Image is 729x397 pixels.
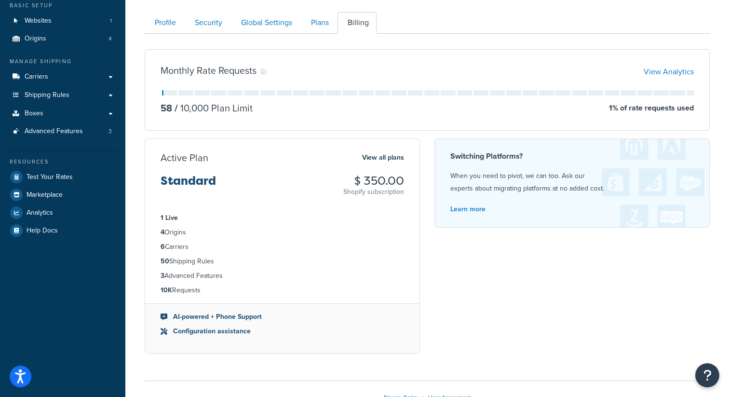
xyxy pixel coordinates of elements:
strong: 50 [161,256,169,266]
a: Shipping Rules [7,86,118,104]
h4: Switching Platforms? [450,151,694,162]
span: 3 [108,127,112,136]
span: Help Docs [27,227,58,235]
span: 4 [108,35,112,43]
a: View all plans [362,151,404,164]
span: Websites [25,17,52,25]
strong: 1 Live [161,213,178,223]
a: View Analytics [644,66,694,77]
button: Open Resource Center [695,363,719,387]
div: Basic Setup [7,1,118,10]
li: AI-powered + Phone Support [161,312,404,322]
a: Carriers [7,68,118,86]
a: Advanced Features 3 [7,123,118,140]
li: Advanced Features [7,123,118,140]
h3: Standard [161,175,216,195]
a: Boxes [7,105,118,123]
p: 10,000 Plan Limit [172,101,253,115]
a: Billing [337,12,377,34]
h3: $ 350.00 [343,175,404,187]
span: Boxes [25,110,43,118]
li: Shipping Rules [161,256,404,267]
h3: Monthly Rate Requests [161,65,256,76]
a: Test Your Rates [7,168,118,186]
strong: 4 [161,227,164,237]
a: Marketplace [7,186,118,204]
a: Security [185,12,230,34]
a: Learn more [450,204,486,214]
li: Requests [161,285,404,296]
p: Shopify subscription [343,187,404,197]
li: Carriers [161,242,404,252]
span: Origins [25,35,46,43]
span: Test Your Rates [27,173,73,181]
span: 1 [110,17,112,25]
strong: 10K [161,285,172,295]
h3: Active Plan [161,152,208,163]
a: Websites 1 [7,12,118,30]
a: Help Docs [7,222,118,239]
a: Origins 4 [7,30,118,48]
div: Manage Shipping [7,57,118,66]
li: Websites [7,12,118,30]
p: When you need to pivot, we can too. Ask our experts about migrating platforms at no added cost. [450,170,694,195]
p: 1 % of rate requests used [609,101,694,115]
span: / [175,101,178,115]
span: Shipping Rules [25,91,69,99]
a: Analytics [7,204,118,221]
span: Carriers [25,73,48,81]
p: 58 [161,101,172,115]
span: Advanced Features [25,127,83,136]
li: Origins [7,30,118,48]
span: Analytics [27,209,53,217]
a: Profile [145,12,184,34]
span: Marketplace [27,191,63,199]
strong: 3 [161,271,164,281]
li: Origins [161,227,404,238]
li: Advanced Features [161,271,404,281]
strong: 6 [161,242,165,252]
div: Resources [7,158,118,166]
a: Global Settings [231,12,300,34]
a: Plans [301,12,337,34]
li: Configuration assistance [161,326,404,337]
